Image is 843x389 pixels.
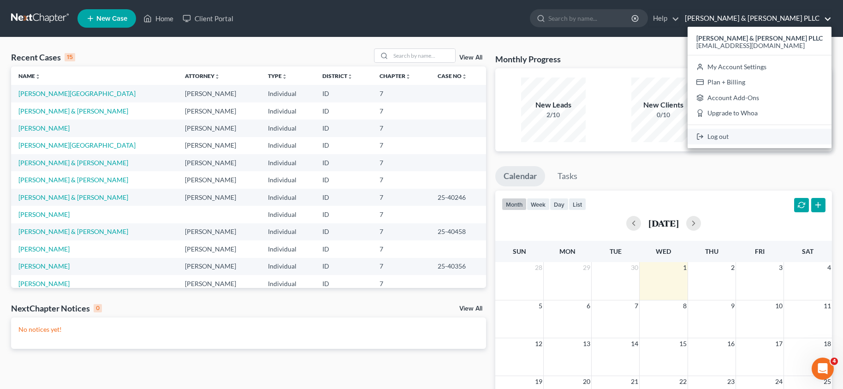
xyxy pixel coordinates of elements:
[18,90,136,97] a: [PERSON_NAME][GEOGRAPHIC_DATA]
[688,27,831,148] div: [PERSON_NAME] & [PERSON_NAME] PLLC
[430,189,486,206] td: 25-40246
[282,74,287,79] i: unfold_more
[18,280,70,287] a: [PERSON_NAME]
[682,262,688,273] span: 1
[678,338,688,349] span: 15
[586,300,591,311] span: 6
[35,74,41,79] i: unfold_more
[831,358,838,365] span: 4
[139,10,178,27] a: Home
[185,72,220,79] a: Attorneyunfold_more
[261,189,315,206] td: Individual
[261,206,315,223] td: Individual
[261,171,315,188] td: Individual
[372,85,430,102] td: 7
[682,300,688,311] span: 8
[372,120,430,137] td: 7
[569,198,586,210] button: list
[630,262,639,273] span: 30
[178,85,261,102] td: [PERSON_NAME]
[261,258,315,275] td: Individual
[538,300,543,311] span: 5
[18,159,128,167] a: [PERSON_NAME] & [PERSON_NAME]
[559,247,576,255] span: Mon
[521,100,586,110] div: New Leads
[315,171,372,188] td: ID
[688,129,831,144] a: Log out
[261,120,315,137] td: Individual
[521,110,586,120] div: 2/10
[372,137,430,154] td: 7
[730,262,736,273] span: 2
[178,258,261,275] td: [PERSON_NAME]
[438,72,467,79] a: Case Nounfold_more
[462,74,467,79] i: unfold_more
[18,193,128,201] a: [PERSON_NAME] & [PERSON_NAME]
[696,42,805,49] span: [EMAIL_ADDRESS][DOMAIN_NAME]
[315,275,372,292] td: ID
[648,10,679,27] a: Help
[11,303,102,314] div: NextChapter Notices
[372,240,430,257] td: 7
[315,137,372,154] td: ID
[315,240,372,257] td: ID
[534,262,543,273] span: 28
[178,240,261,257] td: [PERSON_NAME]
[495,54,561,65] h3: Monthly Progress
[774,300,784,311] span: 10
[214,74,220,79] i: unfold_more
[18,176,128,184] a: [PERSON_NAME] & [PERSON_NAME]
[178,154,261,171] td: [PERSON_NAME]
[372,258,430,275] td: 7
[634,300,639,311] span: 7
[372,206,430,223] td: 7
[18,107,128,115] a: [PERSON_NAME] & [PERSON_NAME]
[18,72,41,79] a: Nameunfold_more
[315,223,372,240] td: ID
[630,338,639,349] span: 14
[18,262,70,270] a: [PERSON_NAME]
[774,376,784,387] span: 24
[582,376,591,387] span: 20
[315,206,372,223] td: ID
[268,72,287,79] a: Typeunfold_more
[688,74,831,90] a: Plan + Billing
[261,102,315,120] td: Individual
[688,106,831,121] a: Upgrade to Whoa
[96,15,127,22] span: New Case
[261,240,315,257] td: Individual
[430,258,486,275] td: 25-40356
[372,275,430,292] td: 7
[582,262,591,273] span: 29
[648,218,679,228] h2: [DATE]
[802,247,813,255] span: Sat
[459,305,482,312] a: View All
[823,376,832,387] span: 25
[548,10,633,27] input: Search by name...
[261,275,315,292] td: Individual
[372,223,430,240] td: 7
[778,262,784,273] span: 3
[18,141,136,149] a: [PERSON_NAME][GEOGRAPHIC_DATA]
[680,10,831,27] a: [PERSON_NAME] & [PERSON_NAME] PLLC
[347,74,353,79] i: unfold_more
[823,338,832,349] span: 18
[380,72,411,79] a: Chapterunfold_more
[178,10,238,27] a: Client Portal
[261,85,315,102] td: Individual
[315,189,372,206] td: ID
[513,247,526,255] span: Sun
[823,300,832,311] span: 11
[261,154,315,171] td: Individual
[315,120,372,137] td: ID
[656,247,671,255] span: Wed
[315,154,372,171] td: ID
[726,376,736,387] span: 23
[372,189,430,206] td: 7
[502,198,527,210] button: month
[261,223,315,240] td: Individual
[630,376,639,387] span: 21
[322,72,353,79] a: Districtunfold_more
[430,223,486,240] td: 25-40458
[582,338,591,349] span: 13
